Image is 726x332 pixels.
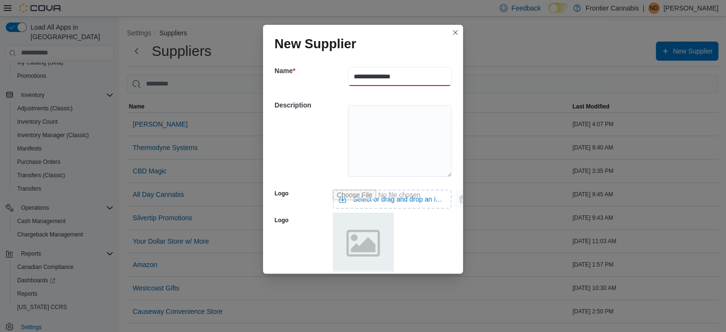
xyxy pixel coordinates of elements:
[333,190,452,209] input: Use aria labels when no actual label is in use
[274,190,288,197] label: Logo
[274,216,288,224] label: Logo
[274,61,346,80] h5: Name
[274,36,356,52] h1: New Supplier
[274,96,346,115] h5: Description
[333,213,394,274] img: placeholder.png
[450,27,461,38] button: Closes this modal window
